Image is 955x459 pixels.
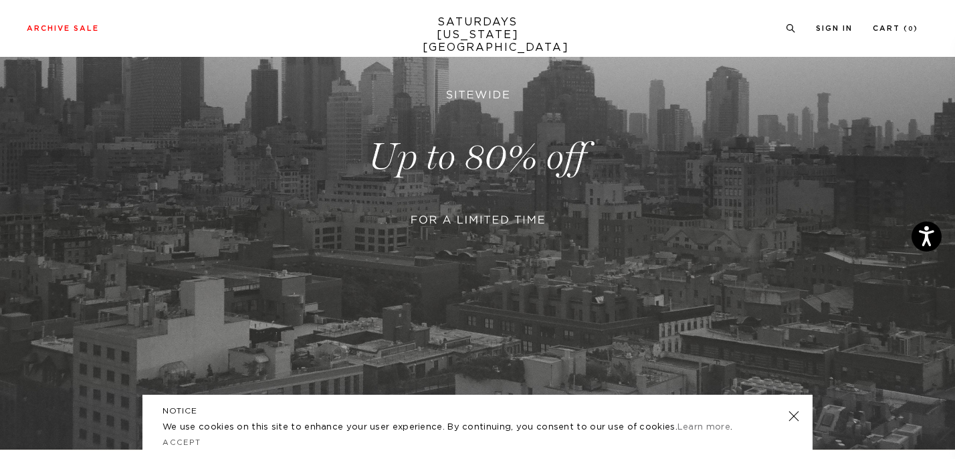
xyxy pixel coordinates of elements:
h5: NOTICE [163,405,792,417]
a: Cart (0) [873,25,918,32]
a: Sign In [816,25,853,32]
small: 0 [908,26,914,32]
a: Archive Sale [27,25,99,32]
a: Accept [163,439,201,446]
a: SATURDAYS[US_STATE][GEOGRAPHIC_DATA] [423,16,533,54]
a: Learn more [677,423,730,432]
p: We use cookies on this site to enhance your user experience. By continuing, you consent to our us... [163,421,745,434]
